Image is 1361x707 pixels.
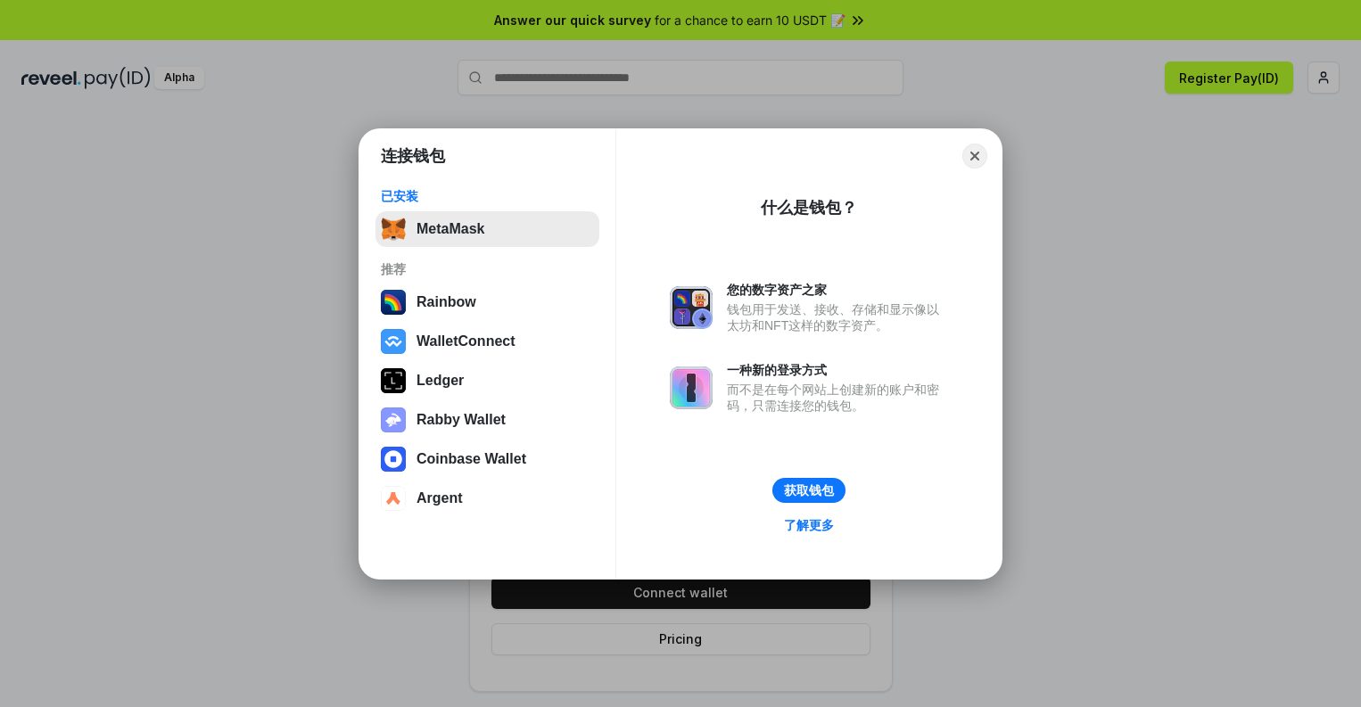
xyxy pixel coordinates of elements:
button: Rainbow [375,284,599,320]
button: Coinbase Wallet [375,441,599,477]
img: svg+xml,%3Csvg%20fill%3D%22none%22%20height%3D%2233%22%20viewBox%3D%220%200%2035%2033%22%20width%... [381,217,406,242]
img: svg+xml,%3Csvg%20xmlns%3D%22http%3A%2F%2Fwww.w3.org%2F2000%2Fsvg%22%20fill%3D%22none%22%20viewBox... [670,286,713,329]
img: svg+xml,%3Csvg%20width%3D%2228%22%20height%3D%2228%22%20viewBox%3D%220%200%2028%2028%22%20fill%3D... [381,447,406,472]
img: svg+xml,%3Csvg%20xmlns%3D%22http%3A%2F%2Fwww.w3.org%2F2000%2Fsvg%22%20width%3D%2228%22%20height%3... [381,368,406,393]
h1: 连接钱包 [381,145,445,167]
button: Close [962,144,987,169]
div: Argent [417,490,463,506]
button: Argent [375,481,599,516]
div: Rainbow [417,294,476,310]
button: MetaMask [375,211,599,247]
div: 什么是钱包？ [761,197,857,218]
div: 已安装 [381,188,594,204]
div: Ledger [417,373,464,389]
a: 了解更多 [773,514,845,537]
img: svg+xml,%3Csvg%20width%3D%22120%22%20height%3D%22120%22%20viewBox%3D%220%200%20120%20120%22%20fil... [381,290,406,315]
img: svg+xml,%3Csvg%20width%3D%2228%22%20height%3D%2228%22%20viewBox%3D%220%200%2028%2028%22%20fill%3D... [381,329,406,354]
div: 获取钱包 [784,482,834,498]
div: Coinbase Wallet [417,451,526,467]
div: WalletConnect [417,333,516,349]
button: 获取钱包 [772,478,845,503]
div: 推荐 [381,261,594,277]
div: 您的数字资产之家 [727,282,948,298]
div: 了解更多 [784,517,834,533]
button: WalletConnect [375,324,599,359]
div: 一种新的登录方式 [727,362,948,378]
img: svg+xml,%3Csvg%20width%3D%2228%22%20height%3D%2228%22%20viewBox%3D%220%200%2028%2028%22%20fill%3D... [381,486,406,511]
div: MetaMask [417,221,484,237]
div: Rabby Wallet [417,412,506,428]
button: Rabby Wallet [375,402,599,438]
button: Ledger [375,363,599,399]
div: 钱包用于发送、接收、存储和显示像以太坊和NFT这样的数字资产。 [727,301,948,333]
img: svg+xml,%3Csvg%20xmlns%3D%22http%3A%2F%2Fwww.w3.org%2F2000%2Fsvg%22%20fill%3D%22none%22%20viewBox... [381,407,406,432]
img: svg+xml,%3Csvg%20xmlns%3D%22http%3A%2F%2Fwww.w3.org%2F2000%2Fsvg%22%20fill%3D%22none%22%20viewBox... [670,366,713,409]
div: 而不是在每个网站上创建新的账户和密码，只需连接您的钱包。 [727,382,948,414]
